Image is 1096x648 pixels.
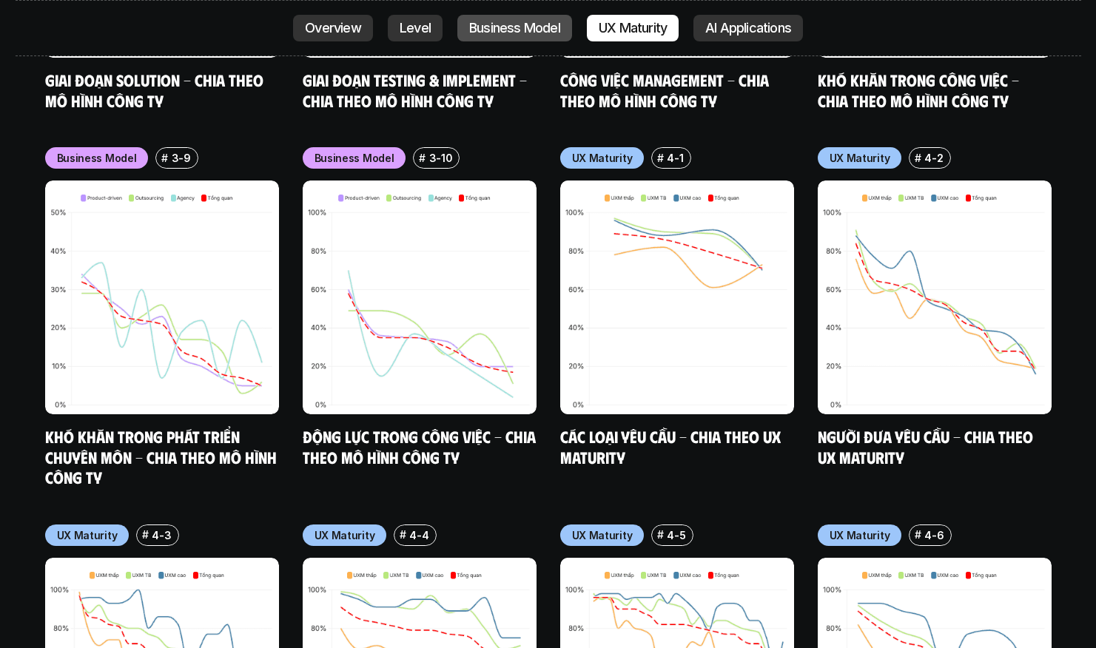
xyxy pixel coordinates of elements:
a: Khó khăn trong công việc - Chia theo mô hình công ty [818,70,1023,110]
a: Business Model [457,15,572,41]
p: Business Model [469,21,560,36]
h6: # [915,152,921,163]
a: Level [388,15,443,41]
p: UX Maturity [315,527,375,543]
p: Business Model [315,150,394,166]
p: UX Maturity [572,527,633,543]
h6: # [419,152,426,163]
a: Người đưa yêu cầu - Chia theo UX Maturity [818,426,1037,467]
p: Level [400,21,431,36]
p: UX Maturity [830,150,890,166]
a: Công việc Management - Chia theo mô hình công ty [560,70,773,110]
p: AI Applications [705,21,791,36]
p: 4-6 [924,527,944,543]
a: UX Maturity [587,15,679,41]
p: 4-1 [667,150,683,166]
p: 4-2 [924,150,943,166]
p: 4-3 [152,527,171,543]
h6: # [142,529,149,540]
a: Các loại yêu cầu - Chia theo UX Maturity [560,426,784,467]
a: AI Applications [693,15,803,41]
p: UX Maturity [599,21,667,36]
a: Giai đoạn Testing & Implement - Chia theo mô hình công ty [303,70,531,110]
p: UX Maturity [830,527,890,543]
h6: # [400,529,406,540]
h6: # [161,152,168,163]
h6: # [915,529,921,540]
p: UX Maturity [57,527,118,543]
a: Giai đoạn Solution - Chia theo mô hình công ty [45,70,267,110]
p: Overview [305,21,361,36]
p: 3-9 [172,150,191,166]
h6: # [657,152,664,163]
a: Khó khăn trong phát triển chuyên môn - Chia theo mô hình công ty [45,426,280,487]
h6: # [657,529,664,540]
p: 4-5 [667,527,685,543]
p: 4-4 [409,527,428,543]
a: Overview [293,15,373,41]
a: Động lực trong công việc - Chia theo mô hình công ty [303,426,539,467]
p: 3-10 [429,150,453,166]
p: UX Maturity [572,150,633,166]
p: Business Model [57,150,137,166]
